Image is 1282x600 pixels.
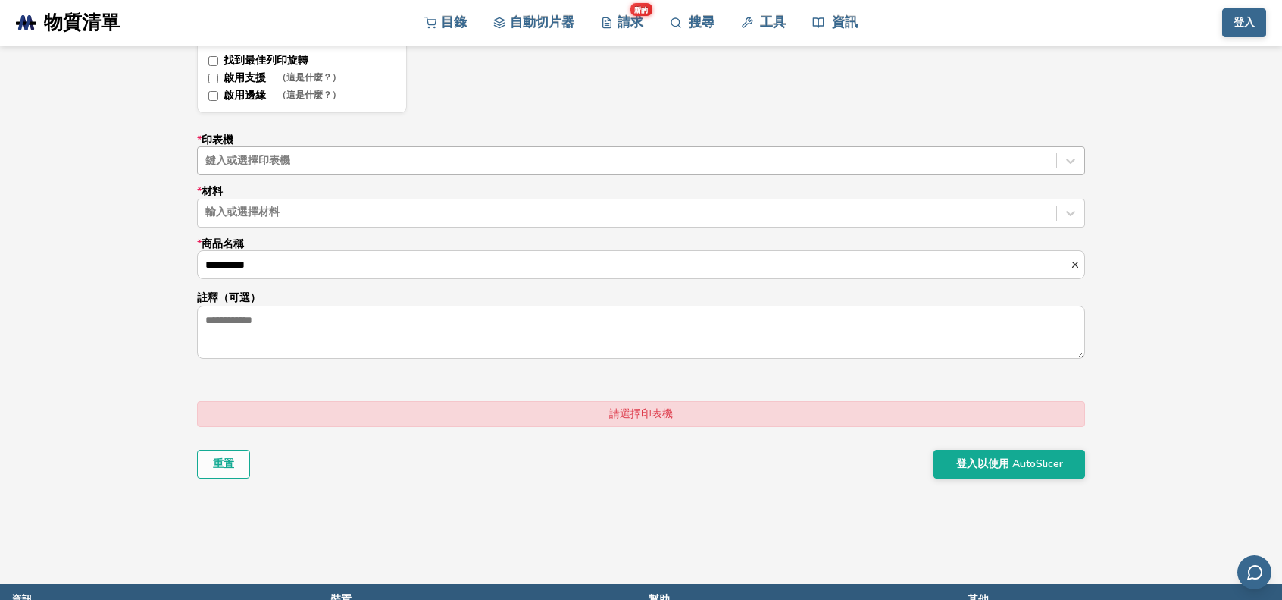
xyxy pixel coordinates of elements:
[224,88,266,102] font: 啟用邊緣
[44,10,120,36] font: 物質清單
[609,407,673,421] font: 請選擇印表機
[213,457,234,471] font: 重置
[208,91,218,101] input: 啟用邊緣（這是什麼？）
[1234,15,1255,30] font: 登入
[208,74,218,83] input: 啟用支援（這是什麼？）
[202,133,233,147] font: 印表機
[760,14,786,31] font: 工具
[441,14,467,31] font: 目錄
[198,251,1070,278] input: *商品名稱
[933,450,1085,479] button: 登入以使用 AutoSlicer
[205,155,208,167] input: *印表機鍵入或選擇印表機
[198,306,1084,358] textarea: 註釋（可選）
[1222,8,1266,37] button: 登入
[202,184,223,199] font: 材料
[197,450,250,479] button: 重置
[224,71,266,85] font: 啟用支援
[618,14,643,31] font: 請求
[634,5,648,14] font: 新的
[197,291,261,305] font: 註釋（可選）
[832,14,858,31] font: 資訊
[205,206,208,218] input: *材料輸入或選擇材料
[1070,259,1084,270] button: *商品名稱
[224,53,308,68] font: 找到最佳列印旋轉
[689,14,714,31] font: 搜尋
[956,457,1063,471] font: 登入以使用 AutoSlicer
[208,56,218,66] input: 找到最佳列印旋轉
[277,71,341,83] font: （這是什麼？）
[202,237,244,251] font: 商品名稱
[277,89,341,101] font: （這是什麼？）
[1237,555,1271,589] button: 透過電子郵件發送回饋
[510,14,574,31] font: 自動切片器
